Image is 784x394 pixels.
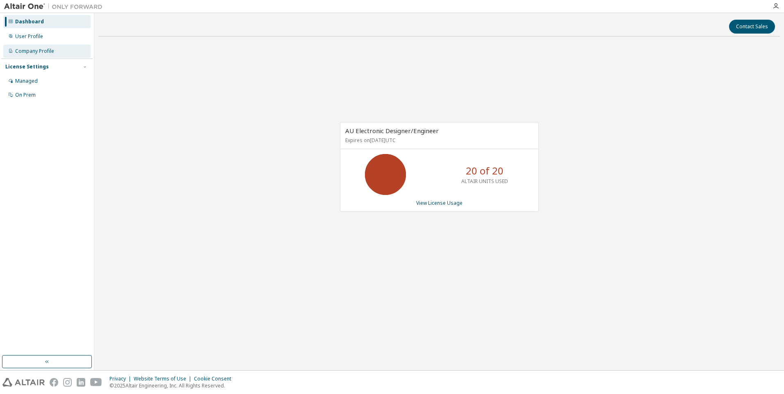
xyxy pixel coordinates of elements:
[2,378,45,387] img: altair_logo.svg
[15,33,43,40] div: User Profile
[63,378,72,387] img: instagram.svg
[15,18,44,25] div: Dashboard
[134,376,194,382] div: Website Terms of Use
[466,164,504,178] p: 20 of 20
[109,376,134,382] div: Privacy
[90,378,102,387] img: youtube.svg
[4,2,107,11] img: Altair One
[15,78,38,84] div: Managed
[50,378,58,387] img: facebook.svg
[109,382,236,389] p: © 2025 Altair Engineering, Inc. All Rights Reserved.
[15,48,54,54] div: Company Profile
[15,92,36,98] div: On Prem
[5,63,49,70] div: License Settings
[345,137,531,144] p: Expires on [DATE] UTC
[194,376,236,382] div: Cookie Consent
[77,378,85,387] img: linkedin.svg
[461,178,508,185] p: ALTAIR UNITS USED
[729,20,775,34] button: Contact Sales
[416,199,463,206] a: View License Usage
[345,127,439,135] span: AU Electronic Designer/Engineer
